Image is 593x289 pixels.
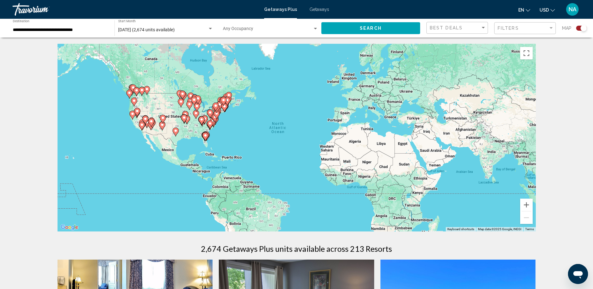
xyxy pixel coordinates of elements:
[478,227,521,231] span: Map data ©2025 Google, INEGI
[447,227,474,231] button: Keyboard shortcuts
[498,26,519,31] span: Filters
[59,223,80,231] img: Google
[13,3,258,16] a: Travorium
[321,22,420,34] button: Search
[564,3,580,16] button: User Menu
[518,8,524,13] span: en
[201,244,392,253] h1: 2,674 Getaways Plus units available across 213 Resorts
[264,7,297,12] a: Getaways Plus
[525,227,534,231] a: Terms (opens in new tab)
[520,199,533,211] button: Zoom in
[360,26,382,31] span: Search
[494,22,556,35] button: Filter
[520,211,533,224] button: Zoom out
[59,223,80,231] a: Open this area in Google Maps (opens a new window)
[568,264,588,284] iframe: Button to launch messaging window
[518,5,530,14] button: Change language
[118,27,175,32] span: [DATE] (2,674 units available)
[562,24,571,33] span: Map
[430,25,463,30] span: Best Deals
[540,8,549,13] span: USD
[540,5,555,14] button: Change currency
[569,6,576,13] span: NA
[520,47,533,59] button: Toggle fullscreen view
[309,7,329,12] a: Getaways
[430,25,486,31] mat-select: Sort by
